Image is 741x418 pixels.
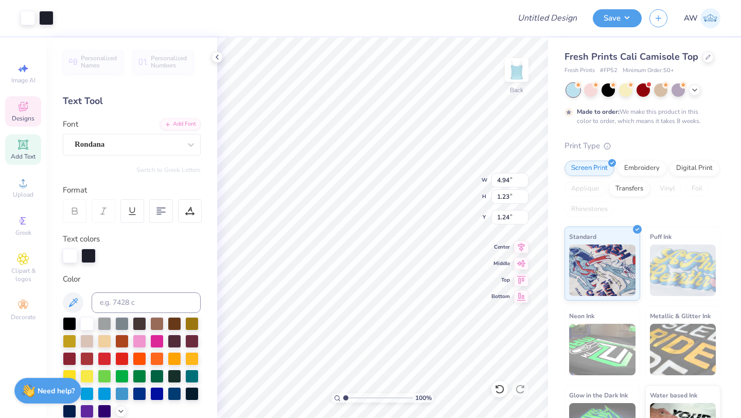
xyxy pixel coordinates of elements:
[617,161,666,176] div: Embroidery
[569,324,636,375] img: Neon Ink
[577,108,620,116] strong: Made to order:
[577,107,703,126] div: We make this product in this color to order, which means it takes 8 weeks.
[509,8,585,28] input: Untitled Design
[609,181,650,197] div: Transfers
[653,181,682,197] div: Vinyl
[38,386,75,396] strong: Need help?
[650,231,672,242] span: Puff Ink
[63,273,201,285] div: Color
[569,231,596,242] span: Standard
[506,60,527,80] img: Back
[564,140,720,152] div: Print Type
[650,310,711,321] span: Metallic & Glitter Ink
[92,292,201,313] input: e.g. 7428 c
[13,190,33,199] span: Upload
[569,245,636,296] img: Standard
[650,390,697,400] span: Water based Ink
[569,310,594,321] span: Neon Ink
[160,118,201,130] div: Add Font
[564,202,614,217] div: Rhinestones
[564,50,698,63] span: Fresh Prints Cali Camisole Top
[564,161,614,176] div: Screen Print
[11,152,36,161] span: Add Text
[600,66,617,75] span: # FP52
[564,181,606,197] div: Applique
[63,94,201,108] div: Text Tool
[564,66,595,75] span: Fresh Prints
[63,233,100,245] label: Text colors
[11,76,36,84] span: Image AI
[623,66,674,75] span: Minimum Order: 50 +
[136,166,201,174] button: Switch to Greek Letters
[569,390,628,400] span: Glow in the Dark Ink
[650,324,716,375] img: Metallic & Glitter Ink
[593,9,642,27] button: Save
[491,276,510,284] span: Top
[5,267,41,283] span: Clipart & logos
[684,8,720,28] a: AW
[491,243,510,251] span: Center
[510,85,523,95] div: Back
[63,184,202,196] div: Format
[685,181,709,197] div: Foil
[151,55,187,69] span: Personalized Numbers
[12,114,34,123] span: Designs
[700,8,720,28] img: Ada Wolfe
[491,293,510,300] span: Bottom
[491,260,510,267] span: Middle
[415,393,432,403] span: 100 %
[15,229,31,237] span: Greek
[669,161,719,176] div: Digital Print
[81,55,117,69] span: Personalized Names
[650,245,716,296] img: Puff Ink
[63,118,78,130] label: Font
[11,313,36,321] span: Decorate
[684,12,698,24] span: AW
